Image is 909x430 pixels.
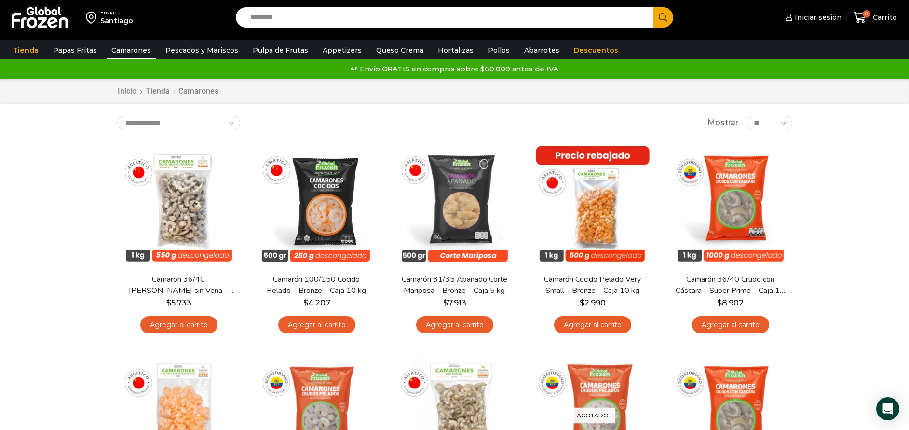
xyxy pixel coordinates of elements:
span: $ [717,298,722,307]
a: Inicio [117,86,137,97]
bdi: 7.913 [443,298,466,307]
a: Camarones [107,41,156,59]
a: Agregar al carrito: “Camarón 36/40 Crudo Pelado sin Vena - Bronze - Caja 10 kg” [140,316,217,334]
a: Appetizers [318,41,366,59]
div: Santiago [100,16,133,26]
h1: Camarones [178,86,218,96]
a: Papas Fritas [48,41,102,59]
span: Mostrar [707,117,738,128]
a: Pulpa de Frutas [248,41,313,59]
a: Agregar al carrito: “Camarón 31/35 Apanado Corte Mariposa - Bronze - Caja 5 kg” [416,316,493,334]
p: Agotado [570,408,615,424]
bdi: 5.733 [166,298,191,307]
a: Pollos [483,41,515,59]
div: Open Intercom Messenger [876,397,899,420]
bdi: 2.990 [580,298,606,307]
a: Camarón 31/35 Apanado Corte Mariposa – Bronze – Caja 5 kg [399,274,510,296]
img: address-field-icon.svg [86,9,100,26]
a: Camarón 100/150 Cocido Pelado – Bronze – Caja 10 kg [261,274,372,296]
a: Abarrotes [519,41,564,59]
a: Descuentos [569,41,623,59]
a: 0 Carrito [851,6,899,29]
a: Queso Crema [371,41,428,59]
div: Enviar a [100,9,133,16]
span: $ [303,298,308,307]
a: Pescados y Mariscos [161,41,243,59]
bdi: 4.207 [303,298,330,307]
span: Iniciar sesión [792,13,841,22]
a: Iniciar sesión [783,8,841,27]
a: Tienda [145,86,170,97]
span: $ [580,298,584,307]
a: Camarón Cocido Pelado Very Small – Bronze – Caja 10 kg [537,274,648,296]
a: Camarón 36/40 Crudo con Cáscara – Super Prime – Caja 10 kg [675,274,786,296]
button: Search button [653,7,673,28]
a: Agregar al carrito: “Camarón 100/150 Cocido Pelado - Bronze - Caja 10 kg” [278,316,355,334]
bdi: 8.902 [717,298,744,307]
a: Hortalizas [433,41,478,59]
a: Agregar al carrito: “Camarón 36/40 Crudo con Cáscara - Super Prime - Caja 10 kg” [692,316,769,334]
a: Agregar al carrito: “Camarón Cocido Pelado Very Small - Bronze - Caja 10 kg” [554,316,631,334]
nav: Breadcrumb [117,86,218,97]
span: $ [166,298,171,307]
select: Pedido de la tienda [117,116,240,130]
span: $ [443,298,448,307]
a: Camarón 36/40 [PERSON_NAME] sin Vena – Bronze – Caja 10 kg [123,274,234,296]
span: Carrito [870,13,897,22]
a: Tienda [8,41,43,59]
span: 0 [863,10,870,18]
